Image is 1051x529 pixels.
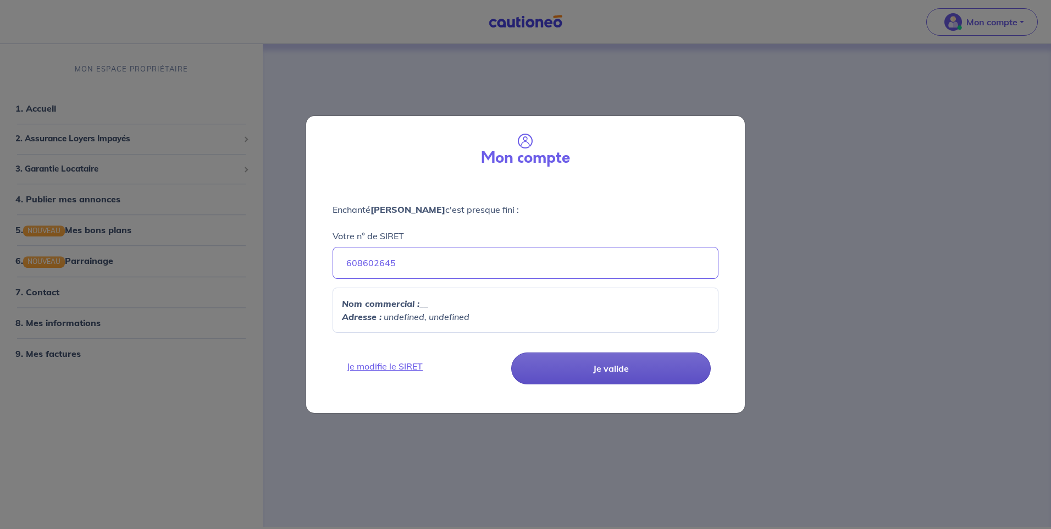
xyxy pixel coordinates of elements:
em: undefined, undefined [384,311,469,322]
strong: Nom commercial : [342,298,419,309]
strong: Adresse : [342,311,381,322]
h3: Mon compte [481,149,570,168]
p: Votre n° de SIRET [333,229,404,243]
a: Je modifie le SIRET [340,360,507,373]
strong: [PERSON_NAME] [370,204,445,215]
input: Ex : 4356797535 [333,247,718,279]
button: Je valide [511,352,711,384]
p: Enchanté c'est presque fini : [333,203,718,216]
p: __ [342,297,709,310]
